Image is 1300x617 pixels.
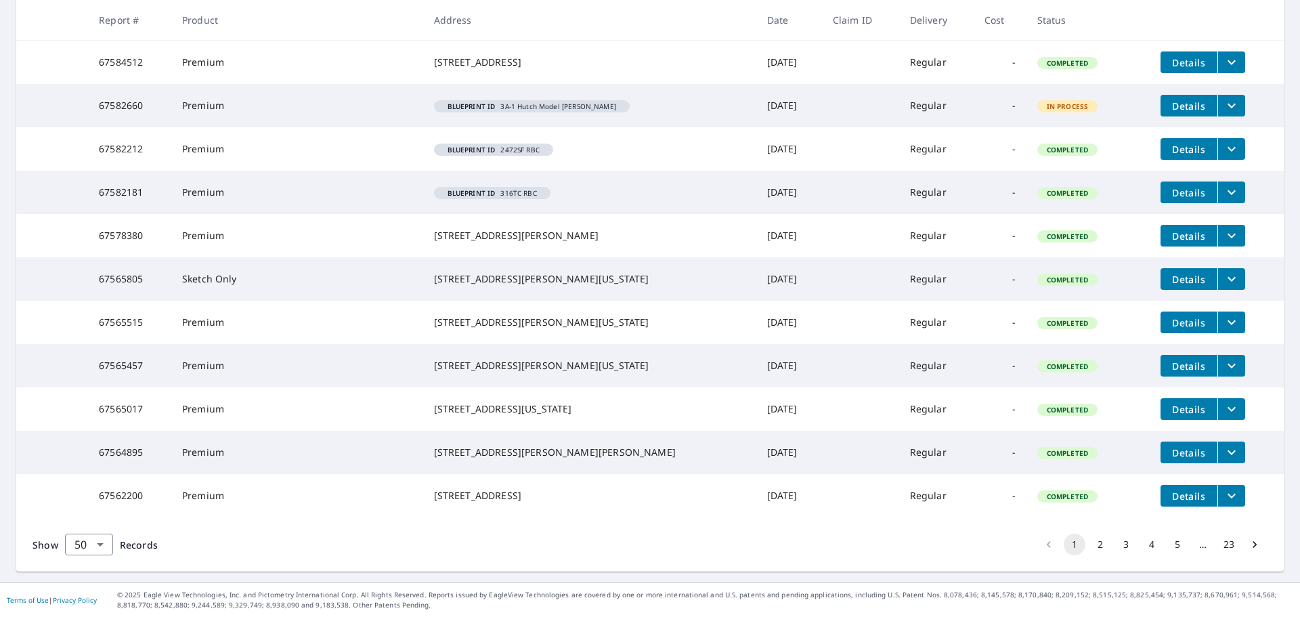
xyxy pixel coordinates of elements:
p: © 2025 Eagle View Technologies, Inc. and Pictometry International Corp. All Rights Reserved. Repo... [117,590,1293,610]
td: [DATE] [756,387,822,431]
button: filesDropdownBtn-67582660 [1217,95,1245,116]
td: Regular [899,474,974,517]
span: Completed [1039,275,1096,284]
button: detailsBtn-67562200 [1161,485,1217,507]
span: Completed [1039,318,1096,328]
button: Go to next page [1244,534,1265,555]
button: Go to page 2 [1089,534,1111,555]
td: Regular [899,344,974,387]
td: [DATE] [756,257,822,301]
div: [STREET_ADDRESS] [434,489,745,503]
td: 67565017 [88,387,171,431]
td: Premium [171,344,423,387]
button: detailsBtn-67584512 [1161,51,1217,73]
span: Details [1169,316,1209,329]
td: Regular [899,41,974,84]
a: Privacy Policy [53,595,97,605]
td: - [974,257,1026,301]
span: Completed [1039,448,1096,458]
span: Completed [1039,232,1096,241]
td: [DATE] [756,171,822,214]
span: Details [1169,230,1209,242]
td: [DATE] [756,344,822,387]
div: [STREET_ADDRESS][PERSON_NAME][US_STATE] [434,272,745,286]
span: Completed [1039,58,1096,68]
td: Premium [171,214,423,257]
td: Premium [171,127,423,171]
button: Go to page 4 [1141,534,1163,555]
td: Premium [171,387,423,431]
div: [STREET_ADDRESS][PERSON_NAME] [434,229,745,242]
span: 3A-1 Hutch Model [PERSON_NAME] [439,103,624,110]
span: In Process [1039,102,1097,111]
td: 67565457 [88,344,171,387]
td: - [974,214,1026,257]
td: 67582181 [88,171,171,214]
td: 67565515 [88,301,171,344]
span: Details [1169,143,1209,156]
p: | [7,596,97,604]
div: [STREET_ADDRESS][PERSON_NAME][US_STATE] [434,359,745,373]
span: Show [32,538,58,551]
span: Details [1169,273,1209,286]
button: detailsBtn-67582181 [1161,182,1217,203]
td: Sketch Only [171,257,423,301]
td: Premium [171,171,423,214]
div: [STREET_ADDRESS][PERSON_NAME][PERSON_NAME] [434,446,745,459]
td: [DATE] [756,301,822,344]
span: Details [1169,56,1209,69]
td: Regular [899,431,974,474]
td: - [974,431,1026,474]
td: - [974,344,1026,387]
button: page 1 [1064,534,1085,555]
td: 67565805 [88,257,171,301]
button: filesDropdownBtn-67565457 [1217,355,1245,377]
td: Regular [899,257,974,301]
td: - [974,387,1026,431]
button: filesDropdownBtn-67582212 [1217,138,1245,160]
td: - [974,474,1026,517]
nav: pagination navigation [1036,534,1267,555]
td: [DATE] [756,127,822,171]
td: 67564895 [88,431,171,474]
button: Go to page 3 [1115,534,1137,555]
div: … [1192,538,1214,551]
span: Completed [1039,492,1096,501]
div: [STREET_ADDRESS][PERSON_NAME][US_STATE] [434,316,745,329]
button: detailsBtn-67582660 [1161,95,1217,116]
td: [DATE] [756,214,822,257]
td: Regular [899,214,974,257]
a: Terms of Use [7,595,49,605]
td: - [974,127,1026,171]
button: filesDropdownBtn-67578380 [1217,225,1245,247]
span: Details [1169,100,1209,112]
button: detailsBtn-67565457 [1161,355,1217,377]
em: Blueprint ID [448,146,496,153]
button: Go to page 5 [1167,534,1188,555]
td: Regular [899,387,974,431]
td: [DATE] [756,474,822,517]
td: - [974,301,1026,344]
span: Details [1169,446,1209,459]
em: Blueprint ID [448,190,496,196]
button: filesDropdownBtn-67564895 [1217,442,1245,463]
em: Blueprint ID [448,103,496,110]
button: detailsBtn-67565515 [1161,312,1217,333]
td: - [974,84,1026,127]
td: - [974,41,1026,84]
span: 316TC RBC [439,190,545,196]
td: - [974,171,1026,214]
td: Premium [171,301,423,344]
span: Details [1169,186,1209,199]
button: detailsBtn-67565017 [1161,398,1217,420]
td: 67584512 [88,41,171,84]
td: Premium [171,84,423,127]
button: Go to page 23 [1218,534,1240,555]
div: Show 50 records [65,534,113,555]
button: detailsBtn-67565805 [1161,268,1217,290]
td: 67582212 [88,127,171,171]
span: Completed [1039,362,1096,371]
div: [STREET_ADDRESS][US_STATE] [434,402,745,416]
button: filesDropdownBtn-67582181 [1217,182,1245,203]
span: Completed [1039,188,1096,198]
